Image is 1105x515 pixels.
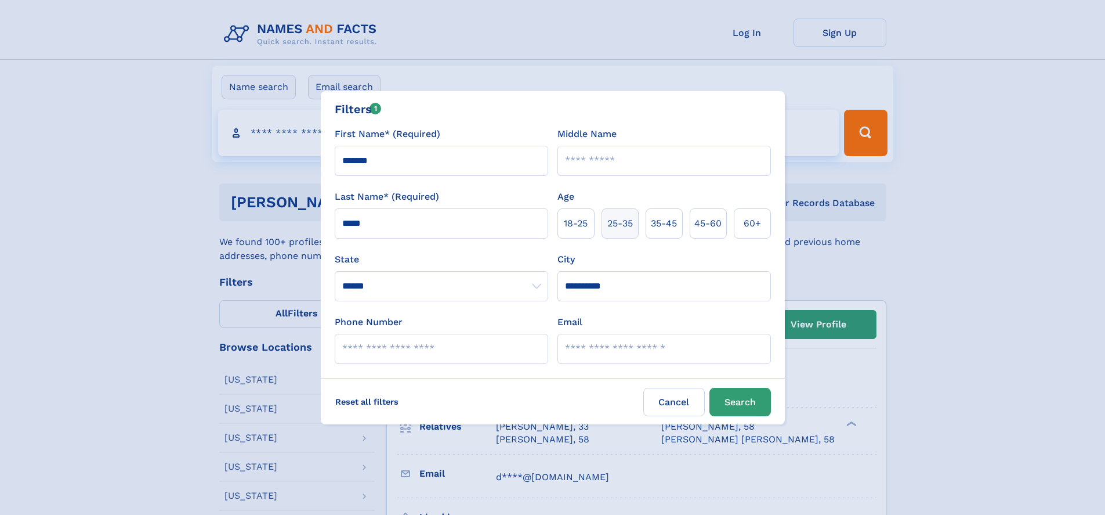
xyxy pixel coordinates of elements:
label: Last Name* (Required) [335,190,439,204]
label: Age [557,190,574,204]
label: Reset all filters [328,388,406,416]
span: 45‑60 [694,217,722,231]
span: 60+ [744,217,761,231]
label: Email [557,315,582,329]
div: Filters [335,100,382,118]
span: 25‑35 [607,217,633,231]
label: Middle Name [557,127,617,141]
button: Search [709,388,771,416]
label: Cancel [643,388,705,416]
label: City [557,253,575,266]
label: State [335,253,548,266]
label: Phone Number [335,315,403,329]
span: 35‑45 [651,217,677,231]
label: First Name* (Required) [335,127,440,141]
span: 18‑25 [564,217,588,231]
